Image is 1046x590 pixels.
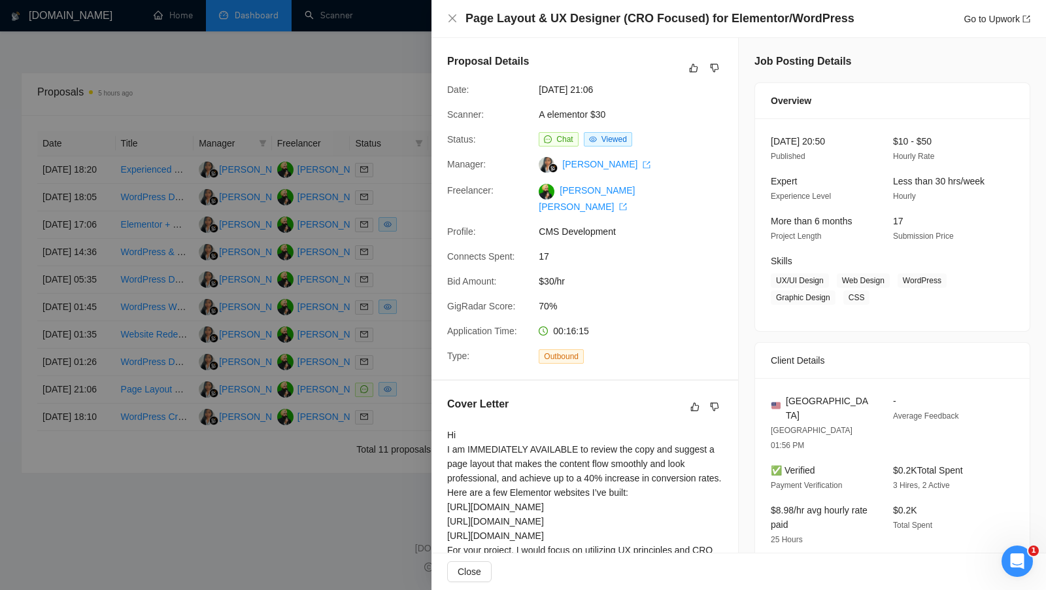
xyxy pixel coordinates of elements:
[539,349,584,364] span: Outbound
[707,60,722,76] button: dislike
[710,402,719,412] span: dislike
[771,176,797,186] span: Expert
[898,273,947,288] span: WordPress
[548,164,558,173] img: gigradar-bm.png
[686,60,701,76] button: like
[447,185,494,196] span: Freelancer:
[893,465,963,476] span: $0.2K Total Spent
[754,54,851,69] h5: Job Posting Details
[539,299,735,313] span: 70%
[465,10,854,27] h4: Page Layout & UX Designer (CRO Focused) for Elementor/WordPress
[893,481,950,490] span: 3 Hires, 2 Active
[539,224,735,239] span: CMS Development
[771,216,852,226] span: More than 6 months
[786,394,872,423] span: [GEOGRAPHIC_DATA]
[893,505,917,515] span: $0.2K
[893,411,959,421] span: Average Feedback
[562,159,650,169] a: [PERSON_NAME] export
[690,402,700,412] span: like
[556,135,573,144] span: Chat
[447,13,458,24] button: Close
[771,401,781,410] img: 🇺🇸
[771,232,821,241] span: Project Length
[1028,546,1039,556] span: 1
[447,54,529,69] h5: Proposal Details
[458,564,481,579] span: Close
[447,159,486,169] span: Manager:
[553,326,589,336] span: 00:16:15
[619,203,627,211] span: export
[843,290,870,305] span: CSS
[447,351,469,361] span: Type:
[689,63,698,73] span: like
[771,465,815,476] span: ✅ Verified
[589,135,597,143] span: eye
[447,13,458,24] span: close
[710,63,719,73] span: dislike
[539,184,554,200] img: c1ifY6KyA7lEU_redao6X2JiIcUuwgGXiEsdZ_HPEWibI1oqcYmM1fdoo3-QTQzL3B
[447,561,492,582] button: Close
[893,136,932,147] span: $10 - $50
[771,192,831,201] span: Experience Level
[539,82,735,97] span: [DATE] 21:06
[544,135,552,143] span: message
[893,176,985,186] span: Less than 30 hrs/week
[893,216,903,226] span: 17
[539,326,548,336] span: clock-circle
[447,251,515,262] span: Connects Spent:
[771,290,835,305] span: Graphic Design
[601,135,627,144] span: Viewed
[771,256,792,266] span: Skills
[539,249,735,264] span: 17
[771,152,805,161] span: Published
[539,185,635,211] a: [PERSON_NAME] [PERSON_NAME] export
[893,152,934,161] span: Hourly Rate
[771,94,811,108] span: Overview
[771,535,803,544] span: 25 Hours
[893,521,932,530] span: Total Spent
[447,301,515,311] span: GigRadar Score:
[447,226,476,237] span: Profile:
[447,396,509,412] h5: Cover Letter
[707,399,722,415] button: dislike
[771,505,868,530] span: $8.98/hr avg hourly rate paid
[447,276,497,286] span: Bid Amount:
[771,343,1014,378] div: Client Details
[447,109,484,120] span: Scanner:
[687,399,703,415] button: like
[837,273,890,288] span: Web Design
[539,109,605,120] a: A elementor $30
[1022,15,1030,23] span: export
[447,134,476,145] span: Status:
[771,481,842,490] span: Payment Verification
[1002,546,1033,577] iframe: Intercom live chat
[964,14,1030,24] a: Go to Upworkexport
[893,396,896,406] span: -
[447,326,517,336] span: Application Time:
[893,232,954,241] span: Submission Price
[447,84,469,95] span: Date:
[771,273,829,288] span: UX/UI Design
[893,192,916,201] span: Hourly
[643,161,650,169] span: export
[539,274,735,288] span: $30/hr
[771,426,852,450] span: [GEOGRAPHIC_DATA] 01:56 PM
[771,136,825,147] span: [DATE] 20:50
